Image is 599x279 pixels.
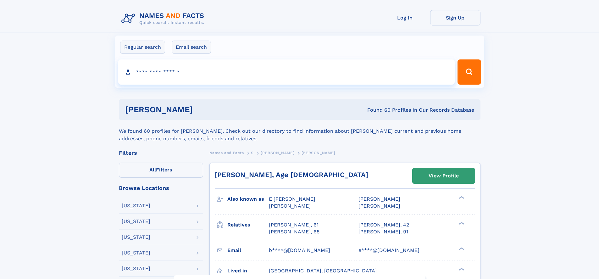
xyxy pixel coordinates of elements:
[358,228,408,235] a: [PERSON_NAME], 91
[269,203,311,209] span: [PERSON_NAME]
[215,171,368,179] a: [PERSON_NAME], Age [DEMOGRAPHIC_DATA]
[119,150,203,156] div: Filters
[122,203,150,208] div: [US_STATE]
[125,106,280,114] h1: [PERSON_NAME]
[269,268,377,274] span: [GEOGRAPHIC_DATA], [GEOGRAPHIC_DATA]
[251,149,254,157] a: S
[358,203,400,209] span: [PERSON_NAME]
[261,151,294,155] span: [PERSON_NAME]
[457,267,465,271] div: ❯
[269,196,315,202] span: E [PERSON_NAME]
[413,168,475,183] a: View Profile
[380,10,430,25] a: Log In
[227,194,269,204] h3: Also known as
[457,221,465,225] div: ❯
[429,169,459,183] div: View Profile
[302,151,335,155] span: [PERSON_NAME]
[261,149,294,157] a: [PERSON_NAME]
[172,41,211,54] label: Email search
[149,167,156,173] span: All
[458,59,481,85] button: Search Button
[430,10,480,25] a: Sign Up
[118,59,455,85] input: search input
[122,266,150,271] div: [US_STATE]
[358,221,409,228] a: [PERSON_NAME], 42
[457,196,465,200] div: ❯
[227,245,269,256] h3: Email
[119,10,209,27] img: Logo Names and Facts
[227,220,269,230] h3: Relatives
[119,120,480,142] div: We found 60 profiles for [PERSON_NAME]. Check out our directory to find information about [PERSON...
[122,235,150,240] div: [US_STATE]
[119,185,203,191] div: Browse Locations
[280,107,474,114] div: Found 60 Profiles In Our Records Database
[457,247,465,251] div: ❯
[251,151,254,155] span: S
[227,265,269,276] h3: Lived in
[269,228,319,235] a: [PERSON_NAME], 65
[120,41,165,54] label: Regular search
[209,149,244,157] a: Names and Facts
[119,163,203,178] label: Filters
[358,196,400,202] span: [PERSON_NAME]
[122,219,150,224] div: [US_STATE]
[269,221,319,228] a: [PERSON_NAME], 61
[122,250,150,255] div: [US_STATE]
